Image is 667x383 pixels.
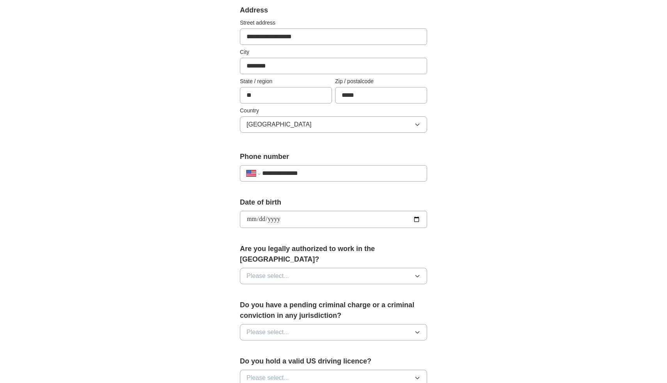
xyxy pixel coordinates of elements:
label: Date of birth [240,197,427,208]
button: [GEOGRAPHIC_DATA] [240,116,427,133]
span: Please select... [247,328,289,337]
label: Country [240,107,427,115]
button: Please select... [240,268,427,284]
label: Phone number [240,151,427,162]
label: Are you legally authorized to work in the [GEOGRAPHIC_DATA]? [240,244,427,265]
label: State / region [240,77,332,86]
div: Address [240,5,427,16]
button: Please select... [240,324,427,340]
label: Street address [240,19,427,27]
span: Please select... [247,373,289,383]
span: Please select... [247,271,289,281]
label: Do you have a pending criminal charge or a criminal conviction in any jurisdiction? [240,300,427,321]
label: Do you hold a valid US driving licence? [240,356,427,367]
label: City [240,48,427,56]
label: Zip / postalcode [335,77,427,86]
span: [GEOGRAPHIC_DATA] [247,120,312,129]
